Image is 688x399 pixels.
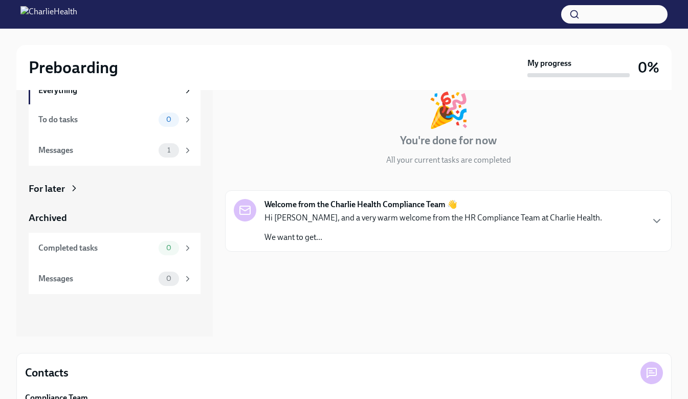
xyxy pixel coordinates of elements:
h3: 0% [638,58,659,77]
strong: My progress [527,58,571,69]
span: 1 [161,146,176,154]
div: For later [29,182,65,195]
span: 0 [160,116,177,123]
a: Completed tasks0 [29,233,201,263]
span: 0 [160,244,177,252]
h4: You're done for now [400,133,497,148]
div: To do tasks [38,114,154,125]
a: For later [29,182,201,195]
a: Messages0 [29,263,201,294]
h4: Contacts [25,365,69,381]
a: Messages1 [29,135,201,166]
div: Everything [38,85,179,96]
strong: Welcome from the Charlie Health Compliance Team 👋 [264,199,457,210]
a: To do tasks0 [29,104,201,135]
span: 0 [160,275,177,282]
div: Messages [38,273,154,284]
h2: Preboarding [29,57,118,78]
p: Hi [PERSON_NAME], and a very warm welcome from the HR Compliance Team at Charlie Health. [264,212,602,224]
img: CharlieHealth [20,6,77,23]
div: Messages [38,145,154,156]
p: All your current tasks are completed [386,154,511,166]
a: Everything [29,77,201,104]
a: Archived [29,211,201,225]
p: We want to get... [264,232,602,243]
div: Completed tasks [38,242,154,254]
div: 🎉 [428,93,470,127]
